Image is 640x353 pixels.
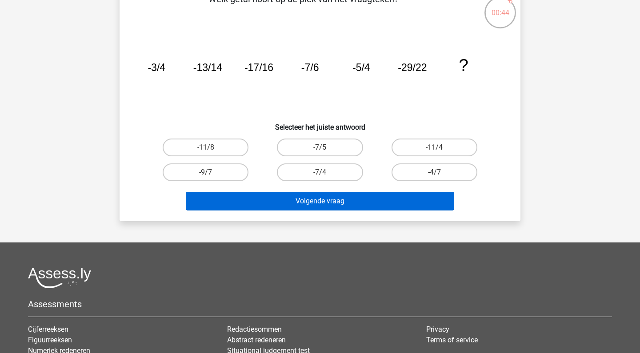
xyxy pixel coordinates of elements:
h5: Assessments [28,299,612,309]
h6: Selecteer het juiste antwoord [134,116,506,131]
tspan: -29/22 [398,62,427,73]
tspan: -13/14 [193,62,222,73]
a: Redactiesommen [227,325,282,333]
tspan: ? [459,56,468,75]
a: Figuurreeksen [28,336,72,344]
label: -7/5 [277,139,363,156]
label: -11/4 [392,139,477,156]
label: -11/8 [163,139,248,156]
label: -4/7 [392,163,477,181]
label: -9/7 [163,163,248,181]
tspan: -3/4 [148,62,165,73]
tspan: -5/4 [352,62,370,73]
tspan: -17/16 [244,62,273,73]
label: -7/4 [277,163,363,181]
a: Terms of service [426,336,478,344]
button: Volgende vraag [186,192,455,210]
img: Assessly logo [28,267,91,288]
tspan: -7/6 [301,62,319,73]
a: Cijferreeksen [28,325,68,333]
a: Privacy [426,325,449,333]
a: Abstract redeneren [227,336,286,344]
